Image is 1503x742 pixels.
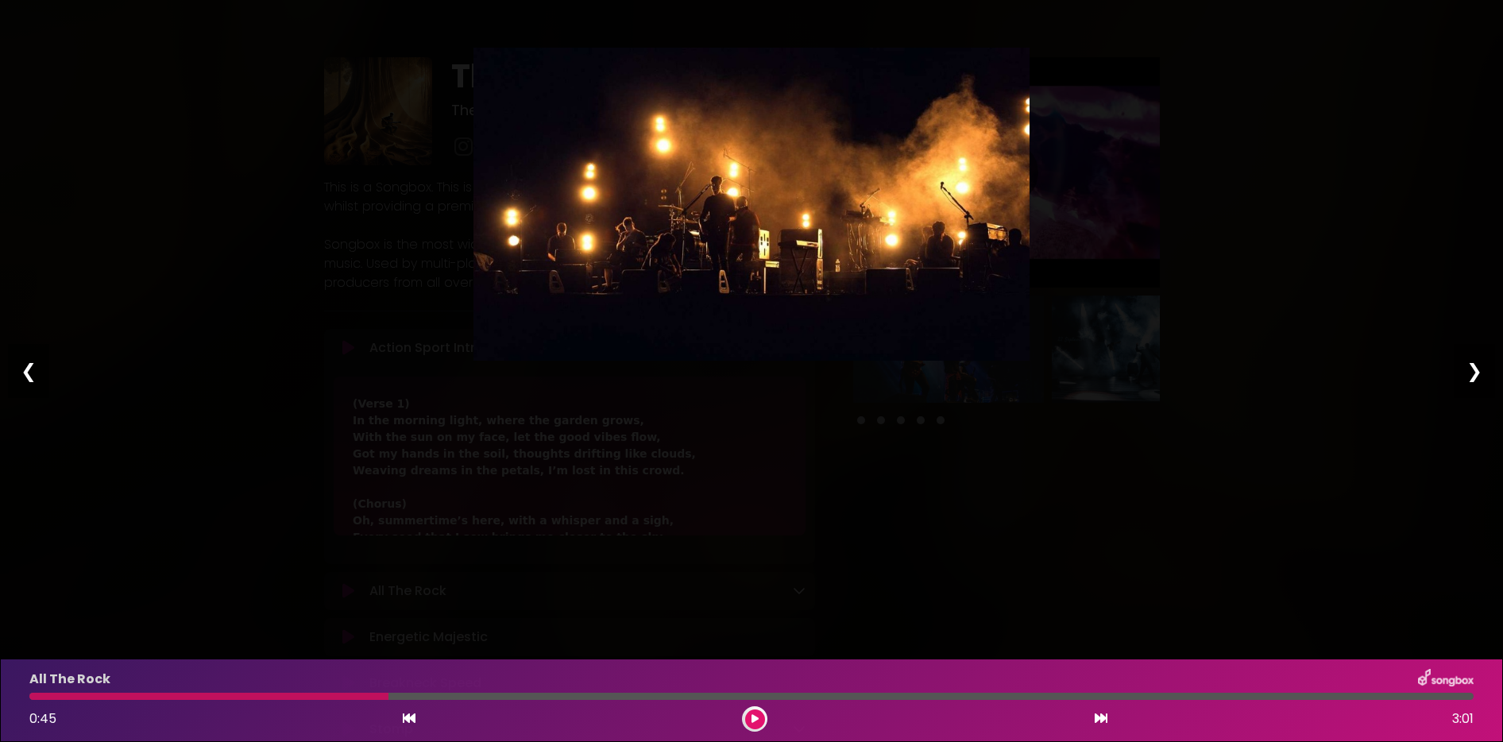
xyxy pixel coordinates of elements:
[1454,344,1495,398] div: ❯
[8,344,49,398] div: ❮
[29,709,56,728] span: 0:45
[1418,669,1474,690] img: songbox-logo-white.png
[29,670,110,689] p: All The Rock
[473,48,1030,361] img: uVI7jINwRBCVpbGnmmiD
[1452,709,1474,728] span: 3:01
